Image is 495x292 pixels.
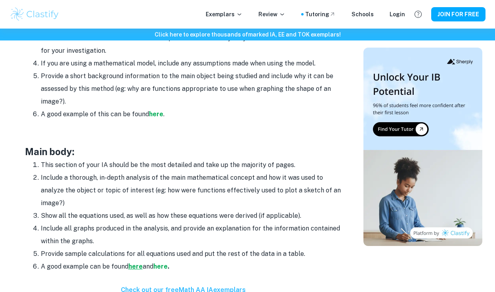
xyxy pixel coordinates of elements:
a: Login [390,10,405,19]
strong: . [168,263,169,270]
li: Show all the equations used, as well as how these equations were derived (if applicable). [41,209,342,222]
p: Review [258,10,285,19]
a: Tutoring [305,10,336,19]
button: Help and Feedback [411,8,425,21]
h6: Click here to explore thousands of marked IA, EE and TOK exemplars ! [2,30,493,39]
li: Include all graphs produced in the analysis, and provide an explanation for the information conta... [41,222,342,248]
p: Exemplars [206,10,243,19]
li: Include a thorough, in-depth analysis of the main mathematical concept and how it was used to ana... [41,171,342,209]
a: here [128,263,143,270]
img: Clastify logo [10,6,60,22]
li: A good example of this can be found . [41,108,342,121]
a: here [149,110,163,118]
li: A good example can be found and [41,260,342,273]
a: Schools [352,10,374,19]
button: JOIN FOR FREE [431,7,485,21]
li: Provide sample calculations for all equations used and put the rest of the data in a table. [41,248,342,260]
h3: Main body: [25,144,342,159]
li: Provide a short background information to the main object being studied and include why it can be... [41,70,342,108]
a: here [153,263,168,270]
img: Thumbnail [363,48,482,246]
li: This section of your IA should be the most detailed and take up the majority of pages. [41,159,342,171]
li: If you are using a mathematical model, include any assumptions made when using the model. [41,57,342,70]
